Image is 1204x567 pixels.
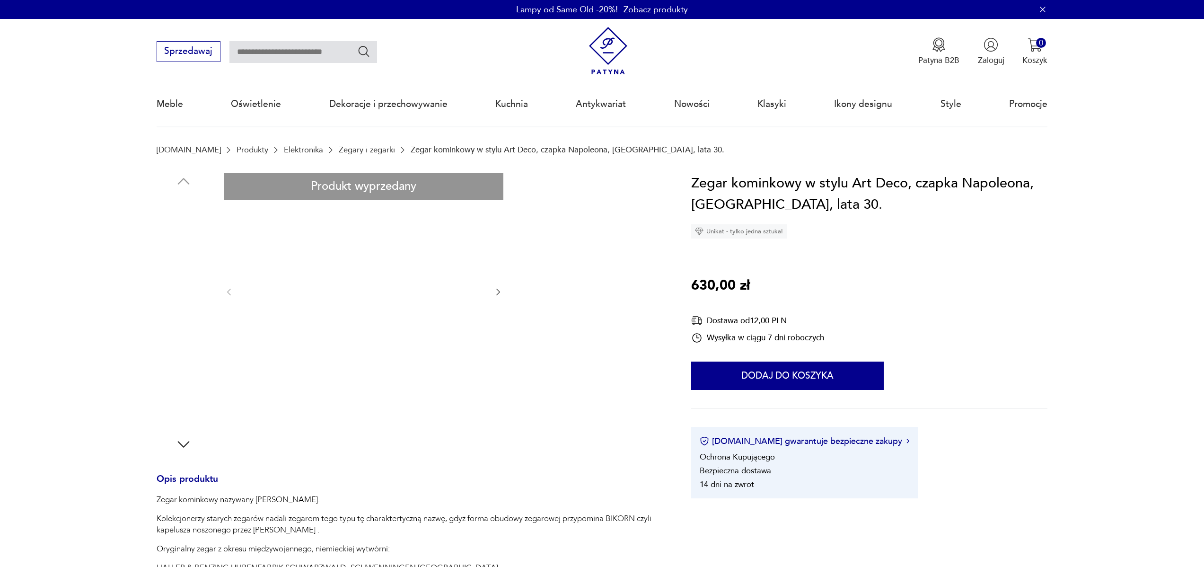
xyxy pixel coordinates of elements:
img: Zdjęcie produktu Zegar kominkowy w stylu Art Deco, czapka Napoleona, Niemcy, lata 30. [157,195,211,248]
button: 0Koszyk [1022,37,1047,66]
div: Produkt wyprzedany [224,173,503,201]
a: Antykwariat [576,82,626,126]
h1: Zegar kominkowy w stylu Art Deco, czapka Napoleona, [GEOGRAPHIC_DATA], lata 30. [691,173,1047,216]
img: Ikona certyfikatu [700,436,709,446]
li: Bezpieczna dostawa [700,465,771,476]
button: Szukaj [357,44,371,58]
img: Ikona koszyka [1028,37,1042,52]
button: Sprzedawaj [157,41,220,62]
a: Ikony designu [834,82,892,126]
button: [DOMAIN_NAME] gwarantuje bezpieczne zakupy [700,435,909,447]
img: Ikona strzałki w prawo [906,439,909,443]
button: Patyna B2B [918,37,959,66]
img: Ikonka użytkownika [984,37,998,52]
p: Koszyk [1022,55,1047,66]
li: 14 dni na zwrot [700,479,754,490]
button: Dodaj do koszyka [691,362,884,390]
div: Unikat - tylko jedna sztuka! [691,224,787,239]
img: Zdjęcie produktu Zegar kominkowy w stylu Art Deco, czapka Napoleona, Niemcy, lata 30. [157,375,211,429]
img: Ikona medalu [932,37,946,52]
p: Zegar kominkowy nazywany [PERSON_NAME]. [157,494,664,505]
img: Ikona diamentu [695,227,703,236]
img: Ikona dostawy [691,315,703,327]
img: Patyna - sklep z meblami i dekoracjami vintage [584,27,632,75]
a: [DOMAIN_NAME] [157,145,221,154]
a: Klasyki [757,82,786,126]
li: Ochrona Kupującego [700,452,775,462]
a: Meble [157,82,183,126]
a: Kuchnia [495,82,528,126]
p: Patyna B2B [918,55,959,66]
img: Zdjęcie produktu Zegar kominkowy w stylu Art Deco, czapka Napoleona, Niemcy, lata 30. [157,315,211,369]
div: 0 [1036,38,1046,48]
h3: Opis produktu [157,476,664,495]
p: Oryginalny zegar z okresu międzywojennego, niemieckiej wytwórni: [157,543,664,555]
a: Sprzedawaj [157,48,220,56]
img: Zdjęcie produktu Zegar kominkowy w stylu Art Deco, czapka Napoleona, Niemcy, lata 30. [245,173,482,410]
a: Elektronika [284,145,323,154]
p: Lampy od Same Old -20%! [516,4,618,16]
p: 630,00 zł [691,275,750,297]
a: Produkty [237,145,268,154]
div: Dostawa od 12,00 PLN [691,315,824,327]
button: Zaloguj [978,37,1004,66]
a: Dekoracje i przechowywanie [329,82,448,126]
p: Zegar kominkowy w stylu Art Deco, czapka Napoleona, [GEOGRAPHIC_DATA], lata 30. [411,145,724,154]
a: Zegary i zegarki [339,145,395,154]
a: Nowości [674,82,710,126]
a: Ikona medaluPatyna B2B [918,37,959,66]
a: Promocje [1009,82,1047,126]
p: Zaloguj [978,55,1004,66]
p: Kolekcjonerzy starych zegarów nadali zegarom tego typu tę charaktertyczną nazwę, gdyż forma obudo... [157,513,664,536]
a: Zobacz produkty [624,4,688,16]
div: Wysyłka w ciągu 7 dni roboczych [691,332,824,344]
a: Oświetlenie [231,82,281,126]
img: Zdjęcie produktu Zegar kominkowy w stylu Art Deco, czapka Napoleona, Niemcy, lata 30. [157,255,211,309]
a: Style [940,82,961,126]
